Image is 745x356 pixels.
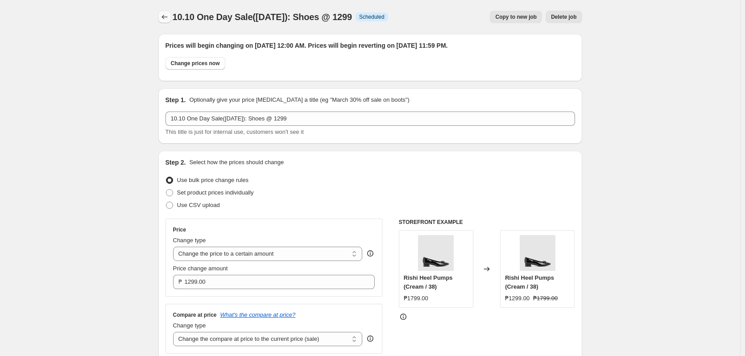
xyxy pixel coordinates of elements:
span: Scheduled [359,13,385,21]
span: Use bulk price change rules [177,177,248,183]
p: Select how the prices should change [189,158,284,167]
span: Copy to new job [495,13,537,21]
span: Delete job [551,13,576,21]
button: Price change jobs [158,11,171,23]
span: This title is just for internal use, customers won't see it [166,128,304,135]
div: ₱1299.00 [505,294,530,303]
img: Rishi_Black_1_80x.jpg [520,235,555,271]
button: Change prices now [166,57,225,70]
h3: Compare at price [173,311,217,319]
h3: Price [173,226,186,233]
span: Change type [173,237,206,244]
h2: Prices will begin changing on [DATE] 12:00 AM. Prices will begin reverting on [DATE] 11:59 PM. [166,41,575,50]
span: Use CSV upload [177,202,220,208]
p: Optionally give your price [MEDICAL_DATA] a title (eg "March 30% off sale on boots") [189,95,409,104]
img: Rishi_Black_1_80x.jpg [418,235,454,271]
div: help [366,334,375,343]
h6: STOREFRONT EXAMPLE [399,219,575,226]
span: Change prices now [171,60,220,67]
button: What's the compare at price? [220,311,296,318]
span: Rishi Heel Pumps (Cream / 38) [505,274,554,290]
span: Rishi Heel Pumps (Cream / 38) [404,274,453,290]
span: 10.10 One Day Sale([DATE]): Shoes @ 1299 [173,12,352,22]
h2: Step 1. [166,95,186,104]
button: Delete job [546,11,582,23]
h2: Step 2. [166,158,186,167]
div: ₱1799.00 [404,294,428,303]
input: 80.00 [185,275,362,289]
span: Change type [173,322,206,329]
input: 30% off holiday sale [166,112,575,126]
button: Copy to new job [490,11,542,23]
span: Set product prices individually [177,189,254,196]
span: Price change amount [173,265,228,272]
div: help [366,249,375,258]
span: ₱ [178,278,182,285]
strike: ₱1799.00 [533,294,558,303]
